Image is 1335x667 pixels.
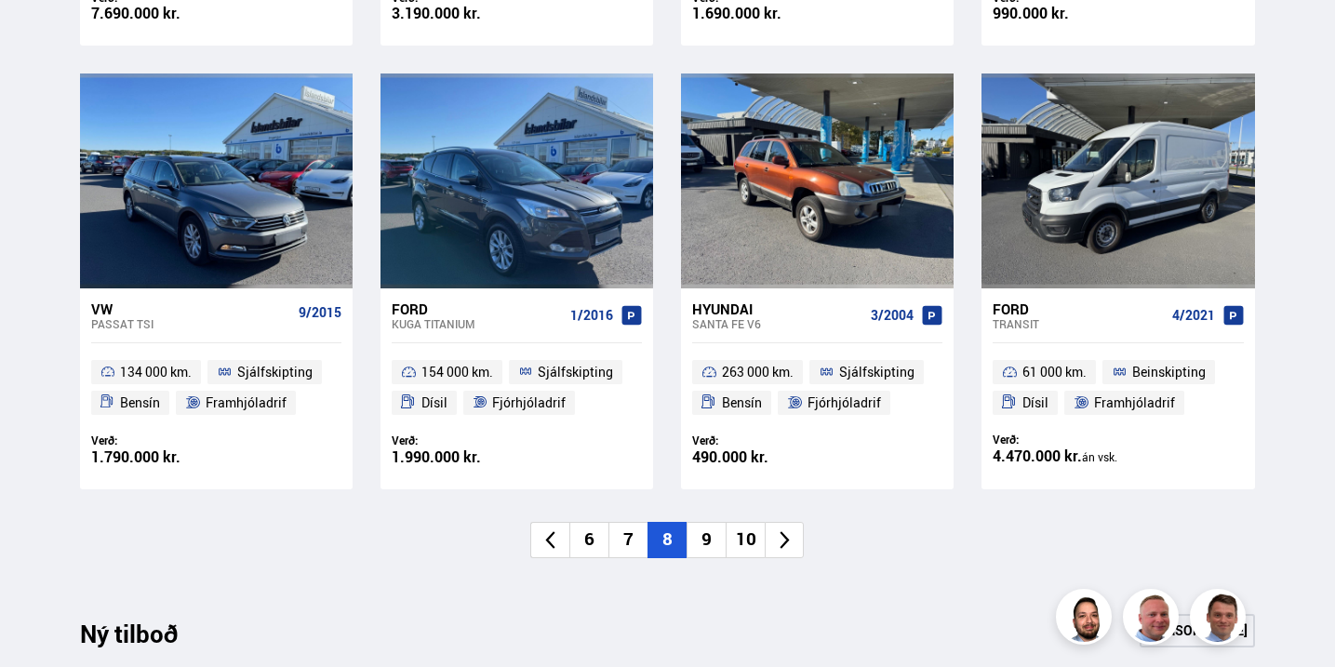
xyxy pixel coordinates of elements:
[681,288,954,489] a: Hyundai Santa Fe V6 3/2004 263 000 km. Sjálfskipting Bensín Fjórhjóladrif Verð: 490.000 kr.
[1132,361,1206,383] span: Beinskipting
[687,522,726,558] li: 9
[608,522,647,558] li: 7
[692,317,863,330] div: Santa Fe V6
[392,6,517,21] div: 3.190.000 kr.
[492,392,566,414] span: Fjórhjóladrif
[839,361,914,383] span: Sjálfskipting
[538,361,613,383] span: Sjálfskipting
[692,449,818,465] div: 490.000 kr.
[206,392,287,414] span: Framhjóladrif
[392,449,517,465] div: 1.990.000 kr.
[1022,361,1087,383] span: 61 000 km.
[392,317,563,330] div: Kuga TITANIUM
[1022,392,1048,414] span: Dísil
[91,449,217,465] div: 1.790.000 kr.
[1193,592,1248,647] img: FbJEzSuNWCJXmdc-.webp
[692,434,818,447] div: Verð:
[91,300,291,317] div: VW
[1059,592,1115,647] img: nhp88E3Fdnt1Opn2.png
[1172,308,1215,323] span: 4/2021
[91,6,217,21] div: 7.690.000 kr.
[993,317,1164,330] div: Transit
[120,361,192,383] span: 134 000 km.
[237,361,313,383] span: Sjálfskipting
[392,300,563,317] div: Ford
[726,522,765,558] li: 10
[692,300,863,317] div: Hyundai
[1094,392,1175,414] span: Framhjóladrif
[380,288,653,489] a: Ford Kuga TITANIUM 1/2016 154 000 km. Sjálfskipting Dísil Fjórhjóladrif Verð: 1.990.000 kr.
[392,434,517,447] div: Verð:
[993,448,1129,465] div: 4.470.000 kr.
[120,392,160,414] span: Bensín
[570,308,613,323] span: 1/2016
[722,361,794,383] span: 263 000 km.
[569,522,608,558] li: 6
[808,392,881,414] span: Fjórhjóladrif
[1082,449,1117,464] span: án vsk.
[91,434,217,447] div: Verð:
[981,288,1254,489] a: Ford Transit 4/2021 61 000 km. Beinskipting Dísil Framhjóladrif Verð: 4.470.000 kr.án vsk.
[993,6,1118,21] div: 990.000 kr.
[871,308,914,323] span: 3/2004
[993,300,1164,317] div: Ford
[15,7,71,63] button: Opna LiveChat spjallviðmót
[80,288,353,489] a: VW Passat TSI 9/2015 134 000 km. Sjálfskipting Bensín Framhjóladrif Verð: 1.790.000 kr.
[1126,592,1181,647] img: siFngHWaQ9KaOqBr.png
[421,392,447,414] span: Dísil
[993,433,1129,447] div: Verð:
[722,392,762,414] span: Bensín
[80,620,210,659] div: Ný tilboð
[421,361,493,383] span: 154 000 km.
[692,6,818,21] div: 1.690.000 kr.
[91,317,291,330] div: Passat TSI
[299,305,341,320] span: 9/2015
[647,522,687,558] li: 8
